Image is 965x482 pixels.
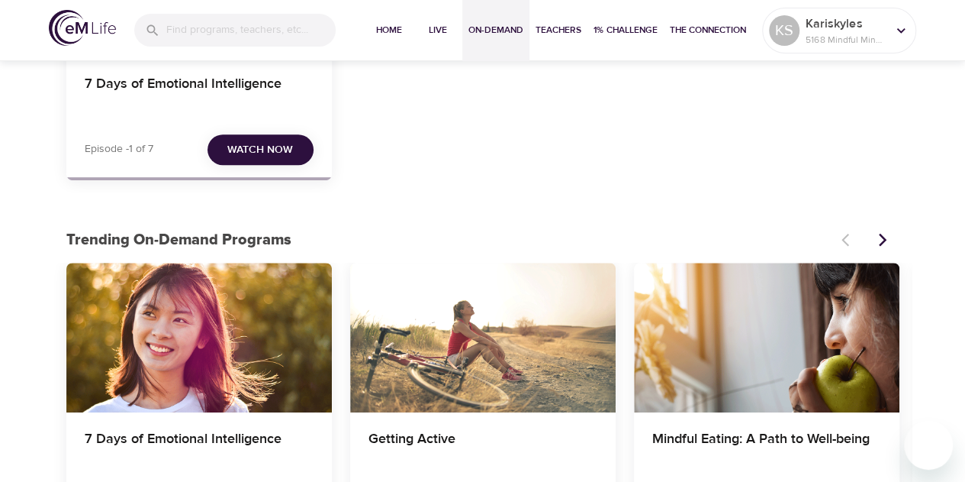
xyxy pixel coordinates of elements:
span: 1% Challenge [593,22,658,38]
span: Live [420,22,456,38]
h4: Mindful Eating: A Path to Well-being [652,431,881,467]
span: Watch Now [227,141,293,160]
span: Home [371,22,407,38]
h4: 7 Days of Emotional Intelligence [85,431,314,467]
button: Next items [866,223,899,257]
img: logo [49,10,116,46]
h4: Getting Active [368,431,597,467]
h4: 7 Days of Emotional Intelligence [85,76,314,112]
p: Kariskyles [806,15,886,33]
button: Getting Active [350,263,616,412]
p: 5168 Mindful Minutes [806,33,886,47]
span: The Connection [670,22,746,38]
p: Episode -1 of 7 [85,141,153,157]
p: Trending On-Demand Programs [66,228,832,251]
button: Watch Now [207,134,314,166]
button: 7 Days of Emotional Intelligence [66,263,332,412]
button: Mindful Eating: A Path to Well-being [634,263,899,412]
iframe: Button to launch messaging window [904,421,953,470]
span: On-Demand [468,22,523,38]
input: Find programs, teachers, etc... [166,14,336,47]
div: KS [769,15,799,46]
span: Teachers [536,22,581,38]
